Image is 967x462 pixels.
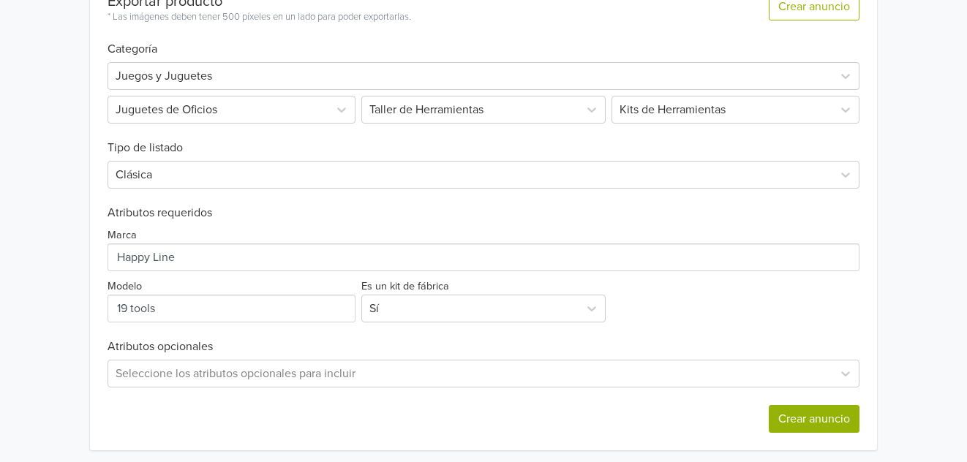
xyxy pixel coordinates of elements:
[108,25,860,56] h6: Categoría
[108,206,860,220] h6: Atributos requeridos
[108,227,137,243] label: Marca
[769,405,859,433] button: Crear anuncio
[108,124,860,155] h6: Tipo de listado
[108,10,411,25] div: * Las imágenes deben tener 500 píxeles en un lado para poder exportarlas.
[108,279,142,295] label: Modelo
[361,279,449,295] label: Es un kit de fábrica
[108,340,860,354] h6: Atributos opcionales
